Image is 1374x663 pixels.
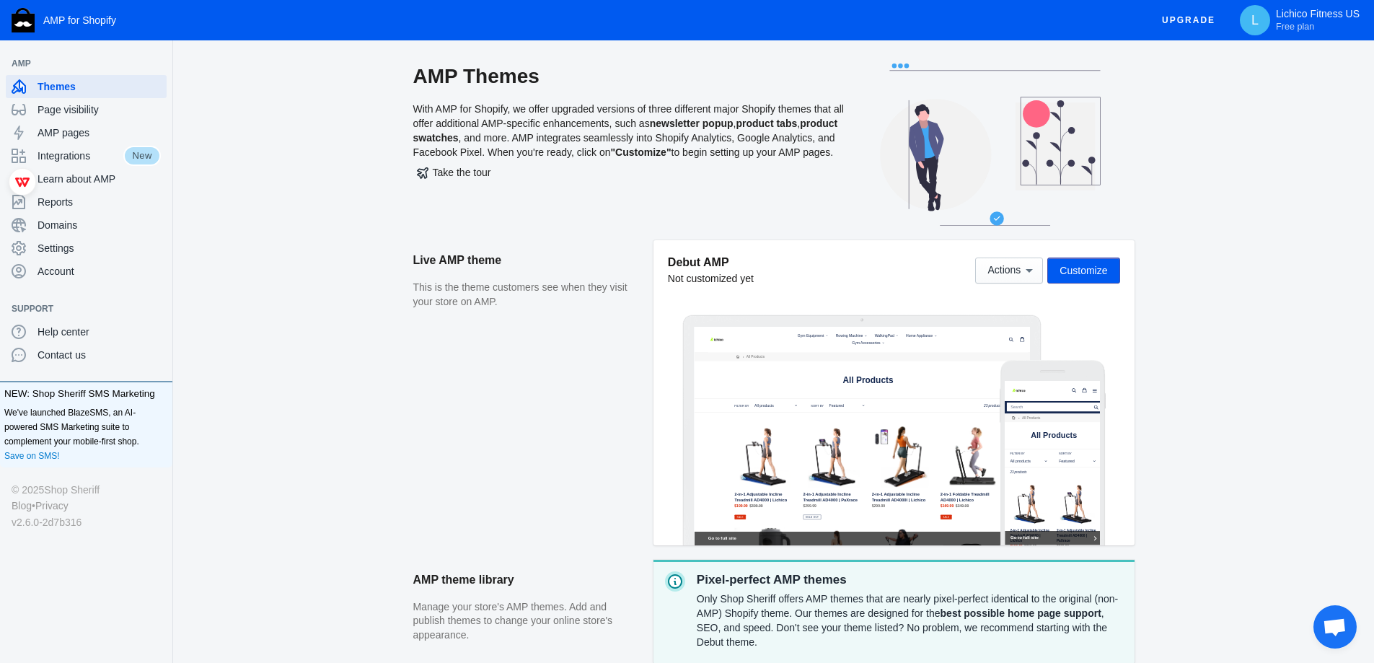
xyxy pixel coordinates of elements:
span: Gym Accessories [463,43,547,56]
span: Rowing Machine [415,22,496,35]
img: Mobile frame [1000,360,1106,545]
span: › [38,98,46,123]
div: © 2025 [12,482,161,498]
span: Themes [38,79,161,94]
span: Learn about AMP [38,172,161,186]
div: With AMP for Shopify, we offer upgraded versions of three different major Shopify themes that all... [413,63,846,240]
button: Gym Equipment [296,18,399,39]
span: AMP pages [38,126,161,140]
a: Reports [6,190,167,214]
div: • [12,498,161,514]
h2: AMP theme library [413,560,639,600]
button: Add a sales channel [146,61,169,66]
a: Settings [6,237,167,260]
span: Go to full site [16,455,255,474]
span: All Products [436,144,584,172]
span: Take the tour [417,167,491,178]
a: submit search [262,66,276,92]
a: Page visibility [6,98,167,121]
span: All Products [150,78,208,103]
h2: AMP Themes [413,63,846,89]
a: Themes [6,75,167,98]
a: AMP pages [6,121,167,144]
button: Rowing Machine [408,18,514,39]
a: Save on SMS! [4,449,60,463]
b: "Customize" [610,146,671,158]
span: Free plan [1276,21,1314,32]
button: Menu [250,15,280,44]
p: Pixel-perfect AMP themes [697,571,1123,589]
input: Search [6,66,283,92]
button: WalkingPad [522,18,605,39]
span: AMP for Shopify [43,14,116,26]
span: All Products [76,149,212,175]
span: Settings [38,241,161,255]
label: Filter by [16,208,131,221]
b: newsletter popup [650,118,734,129]
span: Home Appliance [622,22,700,35]
img: image [40,14,90,64]
a: Learn about AMP [6,167,167,190]
span: Support [12,302,146,316]
button: Upgrade [1150,7,1227,34]
p: Lichico Fitness US [1276,8,1360,32]
button: Actions [975,258,1043,284]
span: Reports [38,195,161,209]
label: Filter by [118,228,161,241]
button: Add a sales channel [146,306,169,312]
img: image [16,4,66,55]
div: v2.6.0-2d7b316 [12,514,161,530]
span: New [123,146,161,166]
span: Domains [38,218,161,232]
span: Contact us [38,348,161,362]
p: This is the theme customers see when they visit your store on AMP. [413,281,639,309]
span: 23 products [850,227,903,239]
b: product tabs [736,118,797,129]
button: Customize [1047,258,1119,284]
h5: Debut AMP [668,255,754,270]
span: Actions [987,265,1021,276]
a: Shop Sheriff [44,482,100,498]
div: Not customized yet [668,271,754,286]
a: Contact us [6,343,167,366]
a: Domains [6,214,167,237]
a: Privacy [35,498,69,514]
button: Gym Accessories [456,39,565,60]
a: Blog [12,498,32,514]
span: All Products [48,98,107,123]
p: Manage your store's AMP themes. Add and publish themes to change your online store's appearance. [413,600,639,643]
button: Take the tour [413,159,495,185]
a: Account [6,260,167,283]
span: WalkingPad [529,22,586,35]
a: Home [13,97,40,124]
span: Account [38,264,161,278]
h2: Live AMP theme [413,240,639,281]
span: Go to full site [40,616,962,636]
a: IntegrationsNew [6,144,167,167]
div: Only Shop Sheriff offers AMP themes that are nearly pixel-perfect identical to the original (non-... [697,589,1123,652]
span: Gym Equipment [303,22,381,35]
span: Customize [1060,265,1107,276]
span: L [1248,13,1262,27]
span: Page visibility [38,102,161,117]
img: Laptop frame [682,315,1042,545]
label: Sort by [342,228,379,241]
span: › [139,78,147,103]
strong: best possible home page support [941,607,1101,619]
span: 23 products [16,265,65,276]
span: Integrations [38,149,123,163]
label: Sort by [159,208,274,221]
button: Home Appliance [615,18,719,39]
div: 开放式聊天 [1313,605,1357,649]
span: Upgrade [1162,7,1215,33]
span: Help center [38,325,161,339]
a: Home [115,77,141,104]
span: AMP [12,56,146,71]
img: Shop Sheriff Logo [12,8,35,32]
